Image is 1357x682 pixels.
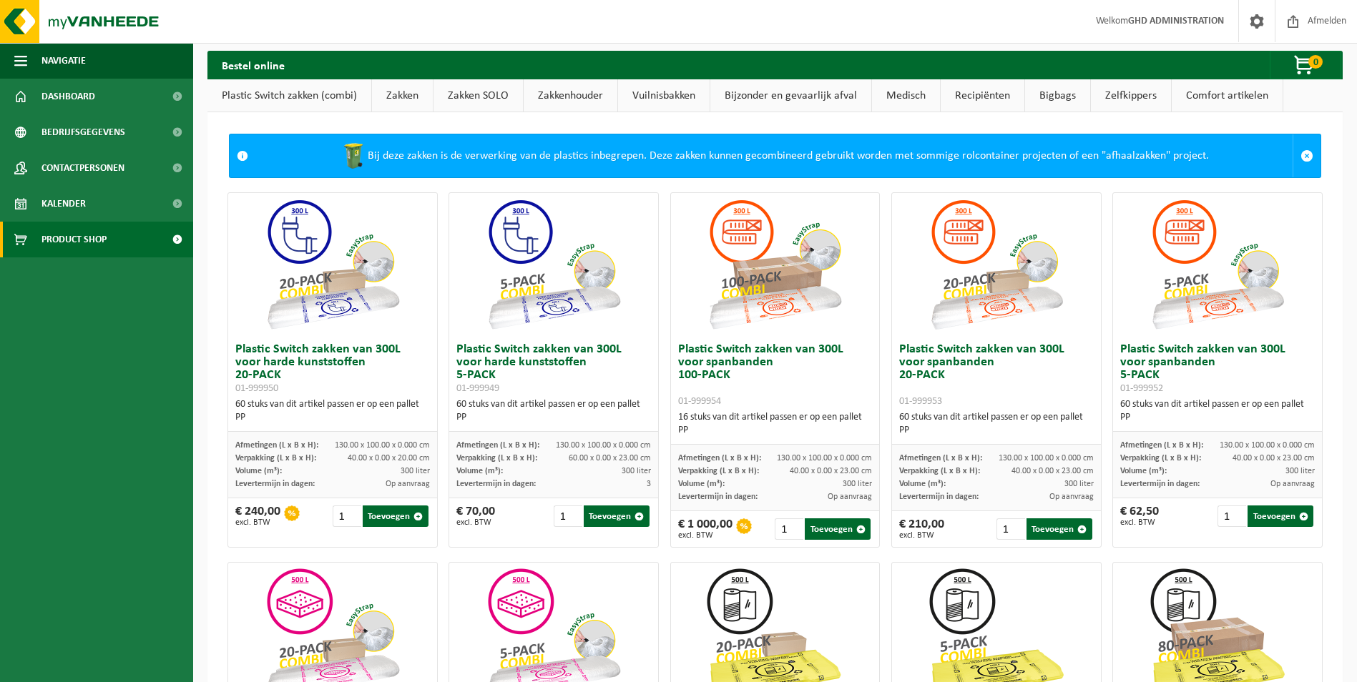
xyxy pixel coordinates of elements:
[1172,79,1283,112] a: Comfort artikelen
[261,193,404,336] img: 01-999950
[207,51,299,79] h2: Bestel online
[456,454,537,463] span: Verpakking (L x B x H):
[235,480,315,488] span: Levertermijn in dagen:
[456,398,651,424] div: 60 stuks van dit artikel passen er op een pallet
[899,454,982,463] span: Afmetingen (L x B x H):
[678,480,725,488] span: Volume (m³):
[456,343,651,395] h3: Plastic Switch zakken van 300L voor harde kunststoffen 5-PACK
[41,186,86,222] span: Kalender
[1285,467,1315,475] span: 300 liter
[1120,454,1201,463] span: Verpakking (L x B x H):
[710,79,871,112] a: Bijzonder en gevaarlijk afval
[333,505,361,527] input: 1
[235,454,316,463] span: Verpakking (L x B x H):
[1308,55,1323,69] span: 0
[1233,454,1315,463] span: 40.00 x 0.00 x 23.00 cm
[41,43,86,79] span: Navigatie
[1027,518,1092,540] button: Toevoegen
[372,79,433,112] a: Zakken
[828,493,872,501] span: Op aanvraag
[235,505,280,527] div: € 240,00
[775,518,803,540] input: 1
[678,343,873,407] h3: Plastic Switch zakken van 300L voor spanbanden 100-PACK
[1293,134,1321,177] a: Sluit melding
[363,505,428,527] button: Toevoegen
[1120,398,1315,424] div: 60 stuks van dit artikel passen er op een pallet
[1120,343,1315,395] h3: Plastic Switch zakken van 300L voor spanbanden 5-PACK
[235,411,430,424] div: PP
[584,505,650,527] button: Toevoegen
[647,480,651,488] span: 3
[899,531,944,540] span: excl. BTW
[456,467,503,475] span: Volume (m³):
[235,441,318,450] span: Afmetingen (L x B x H):
[235,343,430,395] h3: Plastic Switch zakken van 300L voor harde kunststoffen 20-PACK
[678,531,733,540] span: excl. BTW
[1025,79,1090,112] a: Bigbags
[941,79,1024,112] a: Recipiënten
[1064,480,1094,488] span: 300 liter
[556,441,651,450] span: 130.00 x 100.00 x 0.000 cm
[1120,383,1163,394] span: 01-999952
[899,396,942,407] span: 01-999953
[1218,505,1246,527] input: 1
[41,150,124,186] span: Contactpersonen
[899,424,1094,437] div: PP
[899,518,944,540] div: € 210,00
[456,411,651,424] div: PP
[255,134,1293,177] div: Bij deze zakken is de verwerking van de plastics inbegrepen. Deze zakken kunnen gecombineerd gebr...
[872,79,940,112] a: Medisch
[622,467,651,475] span: 300 liter
[1248,505,1313,527] button: Toevoegen
[524,79,617,112] a: Zakkenhouder
[335,441,430,450] span: 130.00 x 100.00 x 0.000 cm
[235,398,430,424] div: 60 stuks van dit artikel passen er op een pallet
[777,454,872,463] span: 130.00 x 100.00 x 0.000 cm
[569,454,651,463] span: 60.00 x 0.00 x 23.00 cm
[790,467,872,475] span: 40.00 x 0.00 x 23.00 cm
[678,493,758,501] span: Levertermijn in dagen:
[456,505,495,527] div: € 70,00
[386,480,430,488] span: Op aanvraag
[1120,441,1203,450] span: Afmetingen (L x B x H):
[899,343,1094,407] h3: Plastic Switch zakken van 300L voor spanbanden 20-PACK
[899,480,946,488] span: Volume (m³):
[805,518,871,540] button: Toevoegen
[1270,480,1315,488] span: Op aanvraag
[925,193,1068,336] img: 01-999953
[1146,193,1289,336] img: 01-999952
[1270,51,1341,79] button: 0
[41,114,125,150] span: Bedrijfsgegevens
[843,480,872,488] span: 300 liter
[401,467,430,475] span: 300 liter
[235,518,280,527] span: excl. BTW
[348,454,430,463] span: 40.00 x 0.00 x 20.00 cm
[554,505,582,527] input: 1
[235,383,278,394] span: 01-999950
[996,518,1025,540] input: 1
[1220,441,1315,450] span: 130.00 x 100.00 x 0.000 cm
[339,142,368,170] img: WB-0240-HPE-GN-50.png
[678,518,733,540] div: € 1 000,00
[41,79,95,114] span: Dashboard
[456,383,499,394] span: 01-999949
[899,411,1094,437] div: 60 stuks van dit artikel passen er op een pallet
[433,79,523,112] a: Zakken SOLO
[618,79,710,112] a: Vuilnisbakken
[1128,16,1224,26] strong: GHD ADMINISTRATION
[1120,411,1315,424] div: PP
[678,411,873,437] div: 16 stuks van dit artikel passen er op een pallet
[678,467,759,475] span: Verpakking (L x B x H):
[703,193,846,336] img: 01-999954
[678,424,873,437] div: PP
[1091,79,1171,112] a: Zelfkippers
[41,222,107,257] span: Product Shop
[899,467,980,475] span: Verpakking (L x B x H):
[456,441,539,450] span: Afmetingen (L x B x H):
[456,480,536,488] span: Levertermijn in dagen:
[999,454,1094,463] span: 130.00 x 100.00 x 0.000 cm
[1120,518,1159,527] span: excl. BTW
[1049,493,1094,501] span: Op aanvraag
[235,467,282,475] span: Volume (m³):
[1120,505,1159,527] div: € 62,50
